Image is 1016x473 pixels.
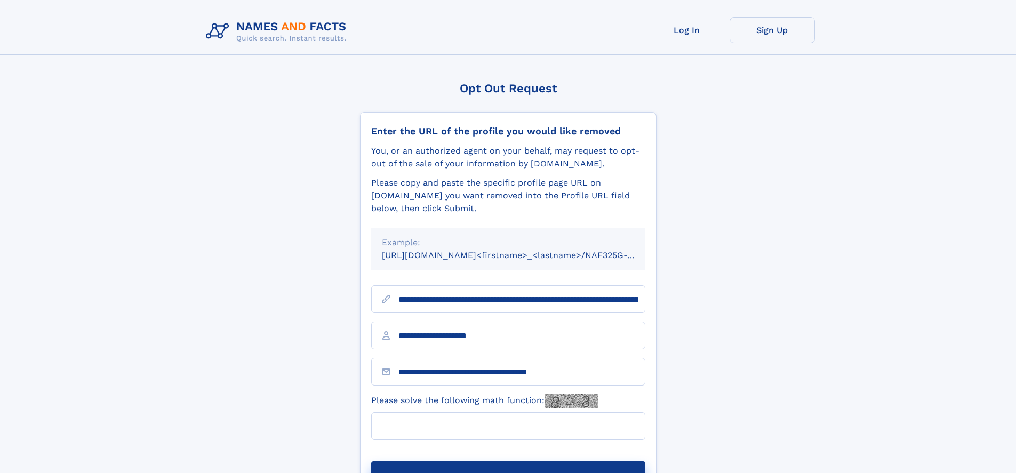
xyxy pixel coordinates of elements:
img: Logo Names and Facts [202,17,355,46]
div: Opt Out Request [360,82,657,95]
div: You, or an authorized agent on your behalf, may request to opt-out of the sale of your informatio... [371,145,645,170]
div: Example: [382,236,635,249]
div: Please copy and paste the specific profile page URL on [DOMAIN_NAME] you want removed into the Pr... [371,177,645,215]
a: Sign Up [730,17,815,43]
div: Enter the URL of the profile you would like removed [371,125,645,137]
small: [URL][DOMAIN_NAME]<firstname>_<lastname>/NAF325G-xxxxxxxx [382,250,666,260]
a: Log In [644,17,730,43]
label: Please solve the following math function: [371,394,598,408]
